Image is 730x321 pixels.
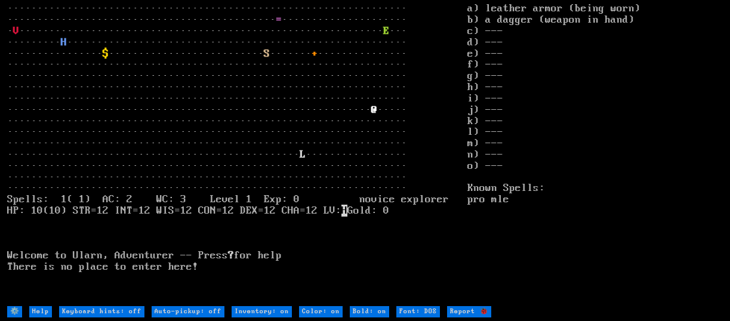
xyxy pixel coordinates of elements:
input: Report 🐞 [447,306,491,317]
input: Inventory: on [232,306,292,317]
input: Help [29,306,52,317]
input: Color: on [299,306,343,317]
input: Auto-pickup: off [152,306,224,317]
font: H [61,36,67,48]
input: Keyboard hints: off [59,306,144,317]
font: E [383,25,389,37]
input: ⚙️ [7,306,22,317]
font: $ [103,48,109,60]
font: L [300,149,306,160]
larn: ··································································· ·····························... [7,3,467,305]
mark: H [341,205,347,217]
font: V [13,25,19,37]
b: ? [228,249,234,261]
font: S [264,48,270,60]
input: Bold: on [350,306,389,317]
input: Font: DOS [396,306,440,317]
font: @ [371,104,377,116]
stats: a) leather armor (being worn) b) a dagger (weapon in hand) c) --- d) --- e) --- f) --- g) --- h) ... [467,3,723,305]
font: = [276,14,282,26]
font: + [312,48,318,60]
